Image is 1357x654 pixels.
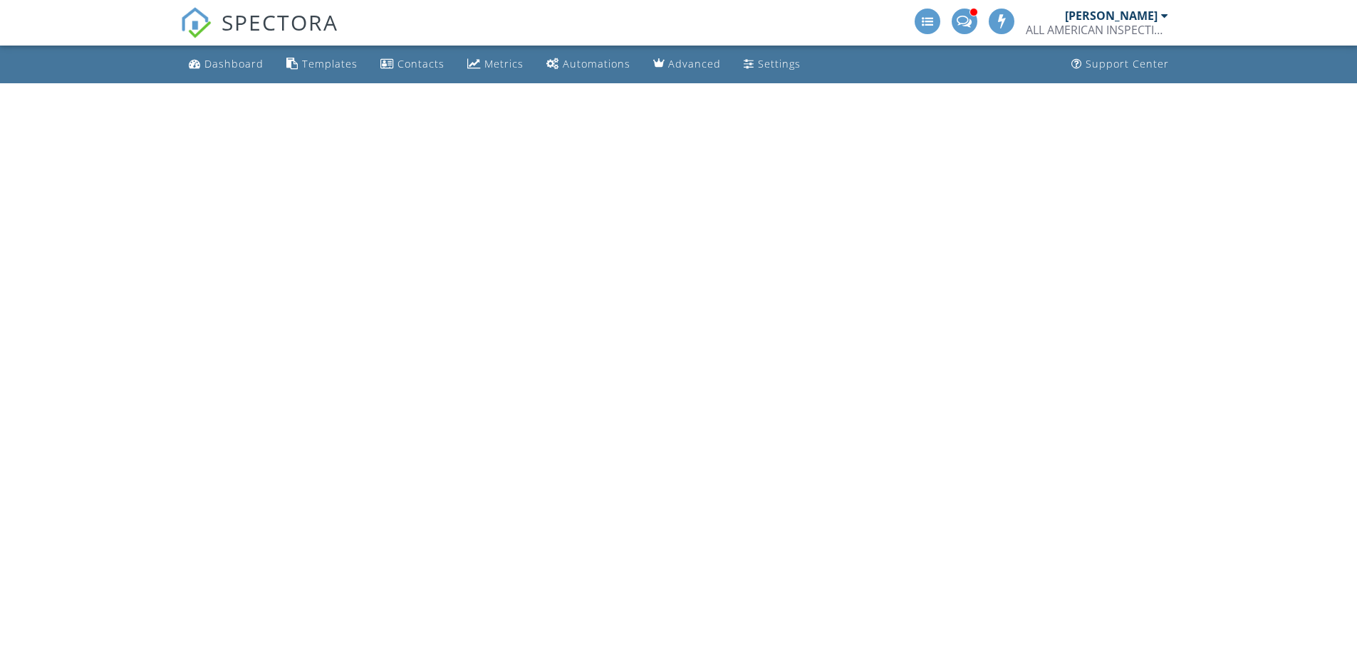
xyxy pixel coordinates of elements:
[563,57,630,70] div: Automations
[738,51,806,78] a: Settings
[375,51,450,78] a: Contacts
[758,57,801,70] div: Settings
[541,51,636,78] a: Automations (Advanced)
[281,51,363,78] a: Templates
[180,7,212,38] img: The Best Home Inspection Software - Spectora
[183,51,269,78] a: Dashboard
[668,57,721,70] div: Advanced
[204,57,264,70] div: Dashboard
[462,51,529,78] a: Metrics
[302,57,358,70] div: Templates
[1066,51,1175,78] a: Support Center
[180,19,338,49] a: SPECTORA
[484,57,524,70] div: Metrics
[648,51,727,78] a: Advanced
[222,7,338,37] span: SPECTORA
[1065,9,1158,23] div: [PERSON_NAME]
[1026,23,1168,37] div: ALL AMERICAN INSPECTION SERVICES
[397,57,444,70] div: Contacts
[1086,57,1169,70] div: Support Center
